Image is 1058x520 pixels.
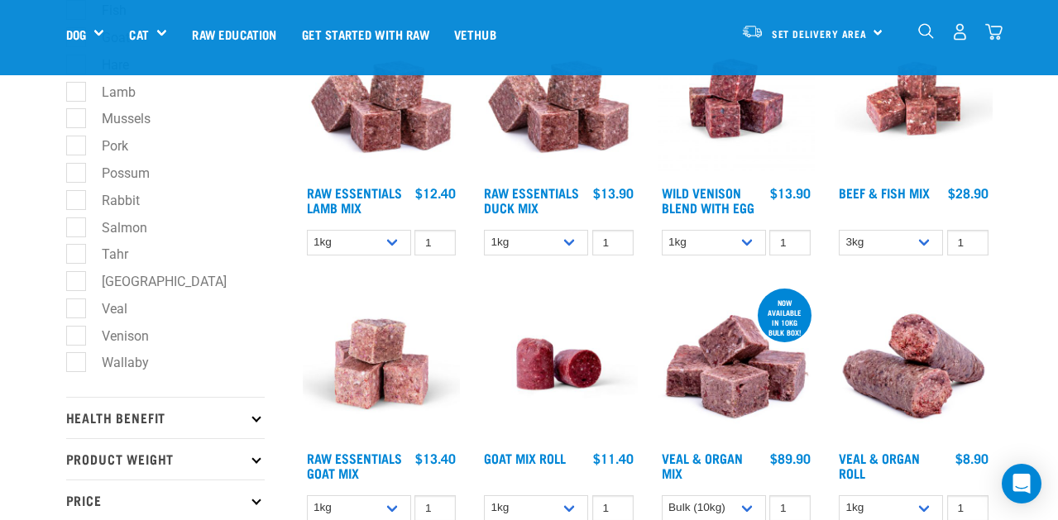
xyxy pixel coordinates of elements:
[415,185,456,200] div: $12.40
[770,185,811,200] div: $13.90
[593,451,634,465] div: $11.40
[75,271,233,292] label: [GEOGRAPHIC_DATA]
[307,188,402,211] a: Raw Essentials Lamb Mix
[593,185,634,200] div: $13.90
[66,25,86,44] a: Dog
[75,136,135,156] label: Pork
[480,20,638,178] img: ?1041 RE Lamb Mix 01
[75,326,156,346] label: Venison
[66,397,265,438] p: Health Benefit
[75,108,157,129] label: Mussels
[918,23,934,39] img: home-icon-1@2x.png
[955,451,989,465] div: $8.90
[303,285,461,443] img: Goat M Ix 38448
[985,23,1003,41] img: home-icon@2x.png
[592,230,634,255] input: 1
[662,454,743,476] a: Veal & Organ Mix
[66,438,265,479] p: Product Weight
[75,298,134,319] label: Veal
[307,454,402,476] a: Raw Essentials Goat Mix
[303,20,461,178] img: ?1041 RE Lamb Mix 01
[839,454,920,476] a: Veal & Organ Roll
[442,1,509,67] a: Vethub
[951,23,969,41] img: user.png
[770,451,811,465] div: $89.90
[658,20,816,178] img: Venison Egg 1616
[484,454,566,461] a: Goat Mix Roll
[948,185,989,200] div: $28.90
[741,24,764,39] img: van-moving.png
[415,451,456,465] div: $13.40
[480,285,638,443] img: Raw Essentials Chicken Lamb Beef Bulk Minced Raw Dog Food Roll Unwrapped
[75,352,156,373] label: Wallaby
[75,82,142,103] label: Lamb
[839,188,930,196] a: Beef & Fish Mix
[484,188,579,211] a: Raw Essentials Duck Mix
[129,25,148,44] a: Cat
[769,230,811,255] input: 1
[835,285,993,443] img: Veal Organ Mix Roll 01
[75,217,154,238] label: Salmon
[662,188,754,211] a: Wild Venison Blend with Egg
[414,230,456,255] input: 1
[658,285,816,443] img: 1158 Veal Organ Mix 01
[75,190,146,211] label: Rabbit
[772,31,868,36] span: Set Delivery Area
[1002,464,1041,503] div: Open Intercom Messenger
[947,230,989,255] input: 1
[758,290,811,345] div: now available in 10kg bulk box!
[75,163,156,184] label: Possum
[180,1,289,67] a: Raw Education
[75,244,135,265] label: Tahr
[290,1,442,67] a: Get started with Raw
[835,20,993,178] img: Beef Mackerel 1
